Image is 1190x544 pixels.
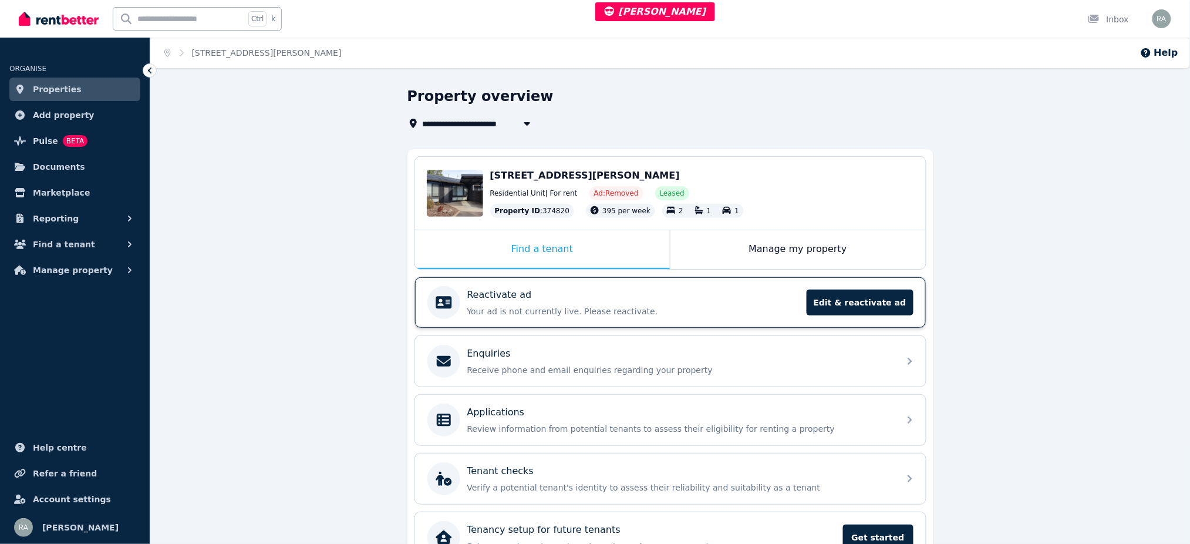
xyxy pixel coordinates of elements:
a: Documents [9,155,140,179]
button: Help [1140,46,1178,60]
a: PulseBETA [9,129,140,153]
span: Account settings [33,492,111,506]
span: Add property [33,108,95,122]
p: Review information from potential tenants to assess their eligibility for renting a property [467,423,892,435]
a: EnquiriesReceive phone and email enquiries regarding your property [415,336,926,387]
p: Applications [467,405,525,419]
span: Property ID [495,206,541,216]
a: Add property [9,103,140,127]
span: Residential Unit | For rent [490,189,578,198]
span: Marketplace [33,186,90,200]
p: Your ad is not currently live. Please reactivate. [467,305,800,317]
span: Find a tenant [33,237,95,251]
p: Reactivate ad [467,288,532,302]
span: Pulse [33,134,58,148]
a: Tenant checksVerify a potential tenant's identity to assess their reliability and suitability as ... [415,454,926,504]
span: 395 per week [602,207,650,215]
nav: Breadcrumb [150,38,356,68]
p: Tenancy setup for future tenants [467,523,621,537]
span: Properties [33,82,82,96]
span: BETA [63,135,87,147]
span: [PERSON_NAME] [42,521,119,535]
a: Marketplace [9,181,140,204]
button: Manage property [9,258,140,282]
span: Manage property [33,263,113,277]
span: Help centre [33,441,87,455]
img: Rochelle Alvarez [1152,9,1171,28]
div: Manage my property [670,230,926,269]
a: Reactivate adYour ad is not currently live. Please reactivate.Edit & reactivate ad [415,277,926,328]
span: Reporting [33,211,79,226]
p: Enquiries [467,347,511,361]
div: Inbox [1088,14,1129,25]
a: Account settings [9,488,140,511]
p: Tenant checks [467,464,534,478]
span: Refer a friend [33,466,97,481]
button: Reporting [9,207,140,230]
p: Verify a potential tenant's identity to assess their reliability and suitability as a tenant [467,482,892,493]
button: Find a tenant [9,233,140,256]
span: k [271,14,275,23]
span: Edit & reactivate ad [807,290,913,315]
span: [STREET_ADDRESS][PERSON_NAME] [490,170,680,181]
span: Ctrl [248,11,267,26]
img: RentBetter [19,10,99,28]
span: 1 [707,207,712,215]
div: Find a tenant [415,230,670,269]
span: [PERSON_NAME] [605,6,706,17]
a: ApplicationsReview information from potential tenants to assess their eligibility for renting a p... [415,395,926,445]
p: Receive phone and email enquiries regarding your property [467,364,892,376]
img: Rochelle Alvarez [14,518,33,537]
a: Help centre [9,436,140,459]
span: Ad: Removed [594,189,639,198]
div: : 374820 [490,204,575,218]
span: ORGANISE [9,65,46,73]
span: 1 [734,207,739,215]
span: Documents [33,160,85,174]
span: Leased [660,189,685,198]
a: Refer a friend [9,462,140,485]
span: 2 [679,207,683,215]
a: [STREET_ADDRESS][PERSON_NAME] [192,48,342,58]
a: Properties [9,78,140,101]
h1: Property overview [407,87,554,106]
